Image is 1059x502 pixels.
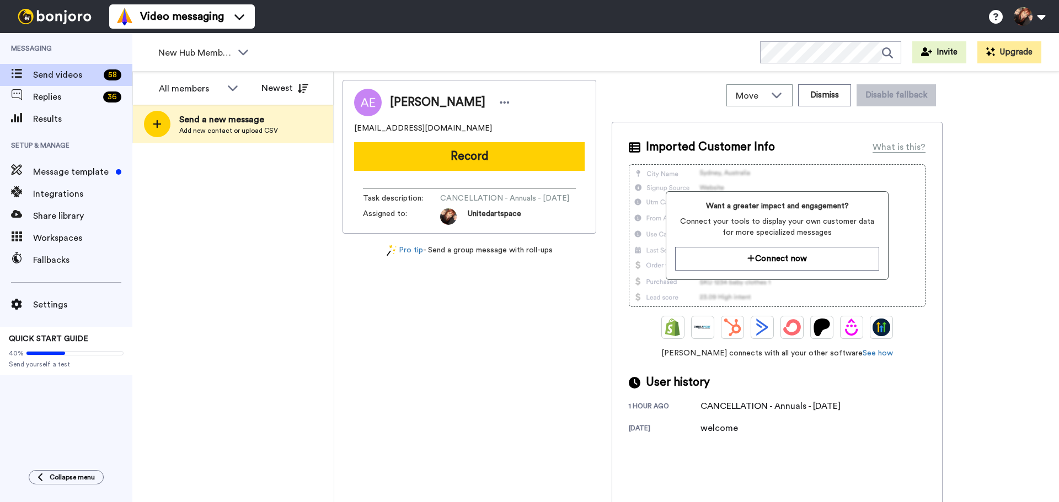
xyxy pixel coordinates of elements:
img: GoHighLevel [873,319,890,336]
span: QUICK START GUIDE [9,335,88,343]
img: ConvertKit [783,319,801,336]
span: Imported Customer Info [646,139,775,155]
button: Upgrade [977,41,1041,63]
span: Collapse menu [50,473,95,482]
span: Assigned to: [363,208,440,225]
span: New Hub Members [158,46,232,60]
span: [EMAIL_ADDRESS][DOMAIN_NAME] [354,123,492,134]
img: Shopify [664,319,682,336]
button: Newest [253,77,317,99]
span: Settings [33,298,132,311]
span: Share library [33,209,132,223]
span: Unitedartspace [468,208,521,225]
div: CANCELLATION - Annuals - [DATE] [700,400,841,413]
img: e9f9ed0f-c7f5-4795-a7d8-e56d8a83c84a-1579645839.jpg [440,208,457,225]
button: Collapse menu [29,470,104,484]
div: All members [159,82,222,95]
span: CANCELLATION - Annuals - [DATE] [440,193,569,204]
img: bj-logo-header-white.svg [13,9,96,24]
span: 40% [9,349,24,358]
span: Workspaces [33,231,132,245]
span: Send yourself a test [9,360,124,369]
span: Want a greater impact and engagement? [675,201,879,212]
img: vm-color.svg [116,8,133,25]
div: 1 hour ago [629,402,700,413]
button: Dismiss [798,84,851,106]
span: Send videos [33,68,99,82]
div: 36 [103,91,121,102]
img: magic-wand.svg [387,245,397,256]
div: What is this? [873,141,926,154]
span: [PERSON_NAME] [390,94,485,111]
span: Fallbacks [33,253,132,267]
span: Results [33,112,132,126]
span: Move [736,89,766,102]
a: Pro tip [387,245,423,256]
span: Add new contact or upload CSV [179,126,278,135]
span: Send a new message [179,113,278,126]
span: [PERSON_NAME] connects with all your other software [629,348,926,359]
span: Task description : [363,193,440,204]
span: User history [646,374,710,391]
a: See how [863,349,893,357]
button: Connect now [675,247,879,271]
button: Disable fallback [857,84,936,106]
img: Patreon [813,319,831,336]
span: Connect your tools to display your own customer data for more specialized messages [675,216,879,238]
button: Invite [912,41,966,63]
div: 58 [104,69,121,80]
div: [DATE] [629,424,700,435]
img: Image of April Eveleigh [354,89,382,116]
img: Hubspot [724,319,741,336]
span: Replies [33,90,99,104]
div: - Send a group message with roll-ups [343,245,596,256]
span: Video messaging [140,9,224,24]
div: welcome [700,422,756,435]
img: Drip [843,319,860,336]
button: Record [354,142,585,171]
span: Message template [33,165,111,179]
span: Integrations [33,187,132,201]
img: Ontraport [694,319,712,336]
img: ActiveCampaign [753,319,771,336]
